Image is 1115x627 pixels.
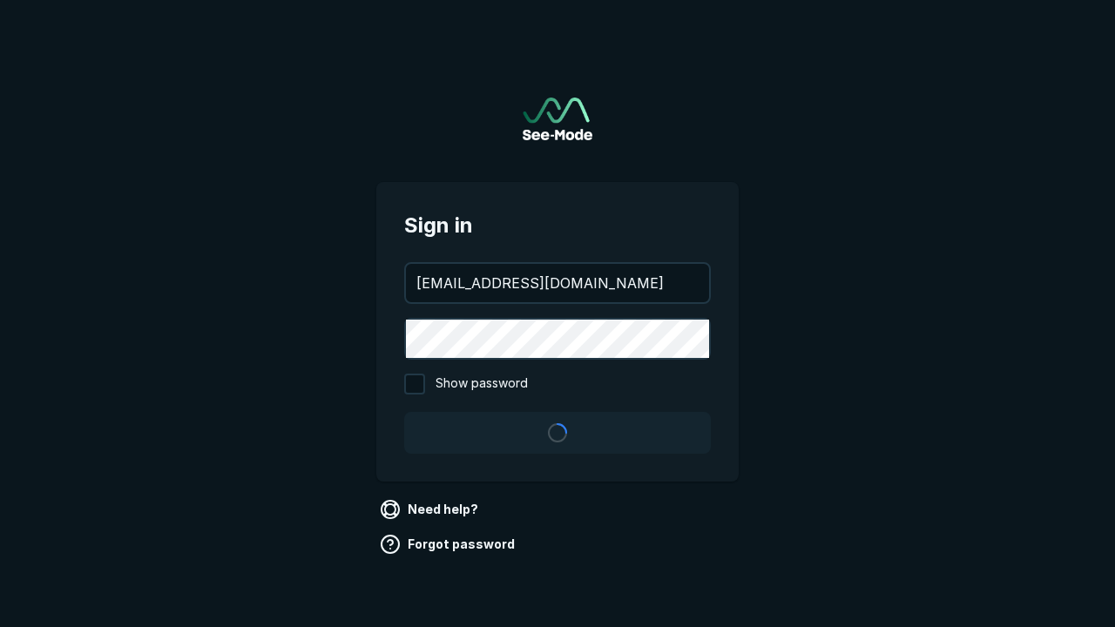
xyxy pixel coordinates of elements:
img: See-Mode Logo [523,98,592,140]
a: Go to sign in [523,98,592,140]
a: Forgot password [376,530,522,558]
input: your@email.com [406,264,709,302]
span: Sign in [404,210,711,241]
a: Need help? [376,496,485,523]
span: Show password [436,374,528,394]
